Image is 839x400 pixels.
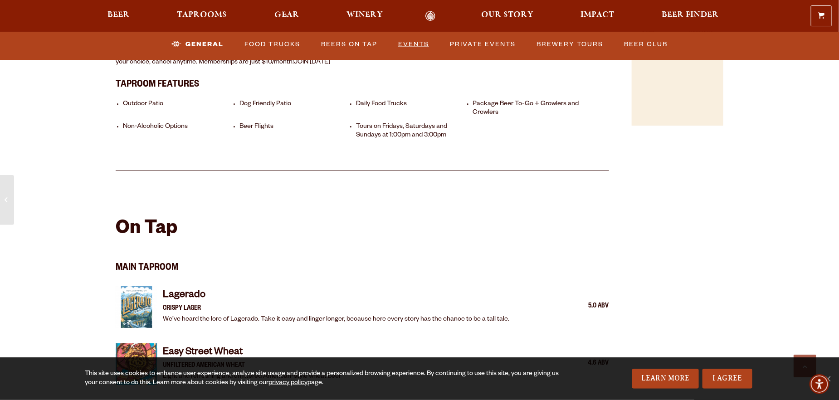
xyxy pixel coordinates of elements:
[102,11,136,21] a: Beer
[481,11,533,19] span: Our Story
[123,100,235,117] li: Outdoor Patio
[475,11,539,21] a: Our Story
[317,34,381,55] a: Beers on Tap
[581,11,615,19] span: Impact
[413,11,447,21] a: Odell Home
[171,11,233,21] a: Taprooms
[116,219,177,241] h2: On Tap
[163,346,341,361] h4: Easy Street Wheat
[274,11,299,19] span: Gear
[239,100,351,117] li: Dog Friendly Patio
[123,123,235,140] li: Non-Alcoholic Options
[116,343,157,385] img: Item Thumbnail
[620,34,671,55] a: Beer Club
[656,11,725,21] a: Beer Finder
[395,34,433,55] a: Events
[116,250,609,276] h3: Main Taproom
[346,11,383,19] span: Winery
[241,34,304,55] a: Food Trucks
[116,74,609,93] h3: Taproom Features
[356,100,468,117] li: Daily Food Trucks
[163,303,509,314] p: CRISPY LAGER
[533,34,607,55] a: Brewery Tours
[702,369,752,389] a: I Agree
[163,289,509,303] h4: Lagerado
[239,123,351,140] li: Beer Flights
[356,123,468,140] li: Tours on Fridays, Saturdays and Sundays at 1:00pm and 3:00pm
[85,370,561,388] div: This site uses cookies to enhance user experience, analyze site usage and provide a personalized ...
[810,374,829,394] div: Accessibility Menu
[662,11,719,19] span: Beer Finder
[177,11,227,19] span: Taprooms
[341,11,389,21] a: Winery
[268,380,307,387] a: privacy policy
[473,100,585,117] li: Package Beer To-Go + Growlers and Crowlers
[116,286,157,328] img: Item Thumbnail
[268,11,305,21] a: Gear
[564,301,609,312] div: 5.0 ABV
[107,11,130,19] span: Beer
[632,369,699,389] a: Learn More
[294,59,330,66] a: JOIN [DATE]
[794,355,816,377] a: Scroll to top
[163,314,509,325] p: We’ve heard the lore of Lagerado. Take it easy and linger longer, because here every story has th...
[168,34,227,55] a: General
[446,34,519,55] a: Private Events
[575,11,620,21] a: Impact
